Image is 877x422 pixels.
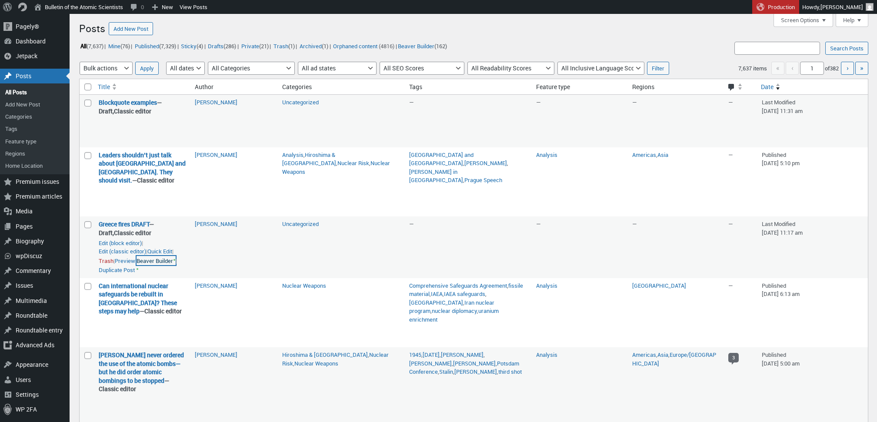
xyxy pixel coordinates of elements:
[147,247,173,255] span: |
[282,282,326,289] a: Nuclear Weapons
[99,220,149,228] a: “Greece fires DRAFT” (Edit)
[133,41,177,51] a: Published(7,329)
[282,151,336,167] a: Hiroshima & [GEOGRAPHIC_DATA]
[432,307,477,315] a: nuclear diplomacy
[728,353,739,362] span: 3
[294,359,338,367] a: Nuclear Weapons
[409,282,523,298] a: fissile material
[728,353,739,365] a: 3 comments
[439,368,453,375] a: Stalin
[298,40,330,52] li: |
[79,40,106,52] li: |
[536,282,557,289] a: Analysis
[195,282,237,289] a: [PERSON_NAME]
[107,40,132,52] li: |
[99,107,114,115] span: Draft,
[135,62,159,75] input: Apply
[409,307,499,323] a: uranium enrichment
[159,42,176,50] span: (7,329)
[830,64,839,72] span: 382
[79,41,104,51] a: All(7,637)
[409,98,414,106] span: —
[99,351,186,393] strong: —
[409,299,494,315] a: Iran nuclear program
[99,239,143,247] span: |
[728,282,733,289] span: —
[282,159,390,176] a: Nuclear Weapons
[409,151,474,167] a: [GEOGRAPHIC_DATA] and [GEOGRAPHIC_DATA]
[405,79,532,95] th: Tags
[632,151,656,159] a: Americas
[99,98,186,115] strong: —
[409,220,414,228] span: —
[99,247,146,256] a: Edit “Greece fires DRAFT” in the classic editor
[272,40,297,52] li: |
[632,98,637,106] span: —
[240,41,270,51] a: Private(21)
[757,147,868,216] td: Published [DATE] 5:10 pm
[453,359,496,367] a: [PERSON_NAME]
[115,257,137,265] span: |
[190,79,278,95] th: Author
[87,42,103,50] span: (7,637)
[109,22,153,35] a: Add New Post
[441,351,484,359] a: [PERSON_NAME]
[774,14,833,27] button: Screen Options
[282,220,319,228] a: Uncategorized
[99,151,186,185] strong: —
[298,41,329,51] a: Archived(1)
[405,147,532,216] td: , , ,
[464,176,502,184] a: Prague Speech
[99,257,113,266] a: Move “Greece fires DRAFT” to the Trash
[855,62,868,75] a: Last page
[632,351,656,359] a: Americas
[259,42,269,50] span: (21)
[99,282,186,316] strong: —
[195,98,237,106] a: [PERSON_NAME]
[498,368,522,375] a: third shot
[536,151,557,159] a: Analysis
[147,247,172,255] button: Quick edit “Greece fires DRAFT” inline
[647,62,669,75] input: Filter
[728,98,733,106] span: —
[99,266,135,275] a: Duplicate Post
[120,42,130,50] span: (76)
[99,98,157,106] a: “Blockquote examples” (Edit)
[825,64,840,72] span: of
[173,255,176,265] span: •
[724,79,757,95] a: Comments Sort ascending.
[405,278,532,347] td: , , , , , , ,
[195,151,237,159] a: [PERSON_NAME]
[728,220,733,228] span: —
[99,239,142,248] a: Edit “Greece fires DRAFT” in the block editor
[628,79,724,95] th: Regions
[180,40,206,52] li: |
[847,63,849,73] span: ›
[332,41,379,51] a: Orphaned content
[195,220,237,228] a: [PERSON_NAME]
[282,98,319,106] a: Uncategorized
[409,299,463,306] a: [GEOGRAPHIC_DATA]
[137,176,174,184] span: Classic editor
[240,40,271,52] li: |
[99,220,186,237] strong: —
[757,95,868,147] td: Last Modified [DATE] 11:31 am
[841,62,854,75] a: Next page
[657,151,668,159] a: Asia
[423,351,440,359] a: [DATE]
[397,41,448,51] a: Beaver Builder(162)
[99,151,186,185] a: “Leaders shouldn’t just talk about Hiroshima and Nagasaki. They should visit.” (Edit)
[137,256,176,266] a: Beaver Builder•
[137,257,177,265] span: |
[409,359,519,376] a: Potsdam Conference
[282,151,303,159] a: Analysis
[632,351,716,367] a: Europe/[GEOGRAPHIC_DATA]
[278,79,405,95] th: Categories
[99,385,136,393] span: Classic editor
[532,79,628,95] th: Feature type
[771,62,784,75] span: «
[207,40,239,52] li: |
[632,282,686,289] a: [GEOGRAPHIC_DATA]
[79,40,448,52] ul: |
[727,83,736,92] span: Comments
